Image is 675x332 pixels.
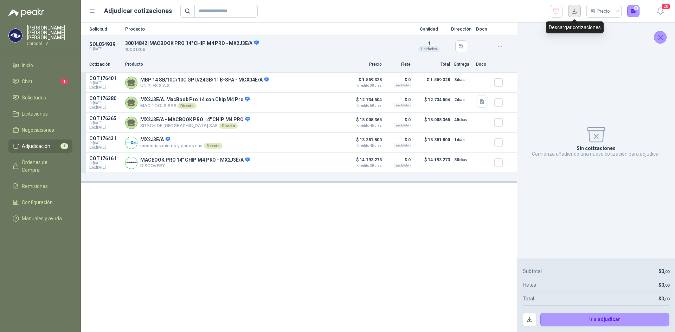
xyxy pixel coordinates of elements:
[347,144,382,148] span: Crédito 45 días
[8,139,72,153] a: Adjudicación1
[8,212,72,225] a: Manuales y ayuda
[22,94,46,102] span: Solicitudes
[204,143,223,149] div: Directo
[347,116,382,128] p: $ 13.008.365
[386,136,411,144] p: $ 0
[394,163,411,168] div: Incluido
[577,145,616,151] p: Sin cotizaciones
[454,61,472,68] p: Entrega
[89,156,121,161] p: COT176161
[22,110,48,118] span: Licitaciones
[386,156,411,164] p: $ 0
[104,6,172,16] h1: Adjudicar cotizaciones
[89,145,121,150] span: Exp: [DATE]
[627,5,640,18] button: 0
[394,103,411,108] div: Incluido
[89,136,121,141] p: COT176431
[9,29,22,42] img: Company Logo
[89,105,121,110] span: Exp: [DATE]
[89,27,121,31] p: Solicitud
[22,61,33,69] span: Inicio
[89,96,121,101] p: COT176380
[89,121,121,125] span: C: [DATE]
[427,41,430,46] span: 1
[347,156,382,168] p: $ 14.193.273
[347,76,382,87] p: $ 1.559.328
[347,96,382,108] p: $ 12.734.504
[664,283,669,288] span: ,00
[661,282,669,288] span: 0
[8,91,72,104] a: Solicitudes
[523,295,534,302] p: Total
[89,47,121,51] p: C: [DATE]
[664,269,669,274] span: ,00
[386,61,411,68] p: Flete
[126,137,137,149] img: Company Logo
[89,81,121,85] span: C: [DATE]
[386,96,411,104] p: $ 0
[664,297,669,301] span: ,00
[454,156,472,164] p: 50 días
[140,83,269,88] p: UNIPLES S.A.S
[8,196,72,209] a: Configuración
[125,40,407,46] p: 30014842 | MACBOOK PRO 14" CHIP M4 PRO - MX2J3E/A
[415,136,450,150] p: $ 13.351.800
[140,103,250,109] p: MAC TOOLS SAS
[140,163,250,168] p: DISCOVERY
[415,156,450,170] p: $ 14.193.273
[451,27,472,31] p: Dirección
[125,61,342,68] p: Producto
[347,84,382,87] span: Crédito 30 días
[476,27,490,31] p: Docs
[454,116,472,124] p: 45 días
[140,157,250,163] p: MACBOOK PRO 14" CHIP M4 PRO - MX2J3E/A
[523,281,536,289] p: Fletes
[140,97,250,103] p: MX2J3E/A. MacBook Pro 14 con Chip M4 Pro
[546,21,604,33] div: Descargar cotizaciones
[89,101,121,105] span: C: [DATE]
[219,123,238,129] div: Directo
[22,142,50,150] span: Adjudicación
[523,267,542,275] p: Subtotal
[418,46,440,52] div: Unidades
[394,123,411,128] div: Incluido
[661,296,669,301] span: 0
[476,61,490,68] p: Docs
[454,76,472,84] p: 3 días
[22,78,32,85] span: Chat
[126,157,137,169] img: Company Logo
[140,117,250,123] p: MX2J3E/A - MACBOOK PRO 14" CHIP M4 PRO
[8,156,72,177] a: Órdenes de Compra
[415,61,450,68] p: Total
[347,104,382,108] span: Crédito 60 días
[8,107,72,121] a: Licitaciones
[27,41,72,46] p: Caracol TV
[27,25,72,40] p: [PERSON_NAME] [PERSON_NAME] [PERSON_NAME]
[89,116,121,121] p: COT176365
[22,182,48,190] span: Remisiones
[591,6,611,17] div: Precio
[394,83,411,88] div: Incluido
[140,123,250,129] p: SITECH DE [GEOGRAPHIC_DATA] SAS
[415,116,450,130] p: $ 13.008.365
[8,180,72,193] a: Remisiones
[140,77,269,83] p: MBP 14 SB/10C/10C GPU/24GB/1TB-SPA - MCX04E/A
[654,31,667,44] button: Cerrar
[654,5,667,18] button: 20
[540,313,670,327] button: Ir a adjudicar
[454,96,472,104] p: 2 días
[347,61,382,68] p: Precio
[415,96,450,110] p: $ 12.734.504
[22,158,66,174] span: Órdenes de Compra
[89,165,121,170] span: Exp: [DATE]
[8,59,72,72] a: Inicio
[386,116,411,124] p: $ 0
[658,295,669,302] p: $
[8,75,72,88] a: Chat1
[411,27,446,31] p: Cantidad
[178,103,196,109] div: Directo
[658,281,669,289] p: $
[89,125,121,130] span: Exp: [DATE]
[532,151,660,157] p: Comienza añadiendo una nueva cotización para adjudicar
[60,79,68,84] span: 1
